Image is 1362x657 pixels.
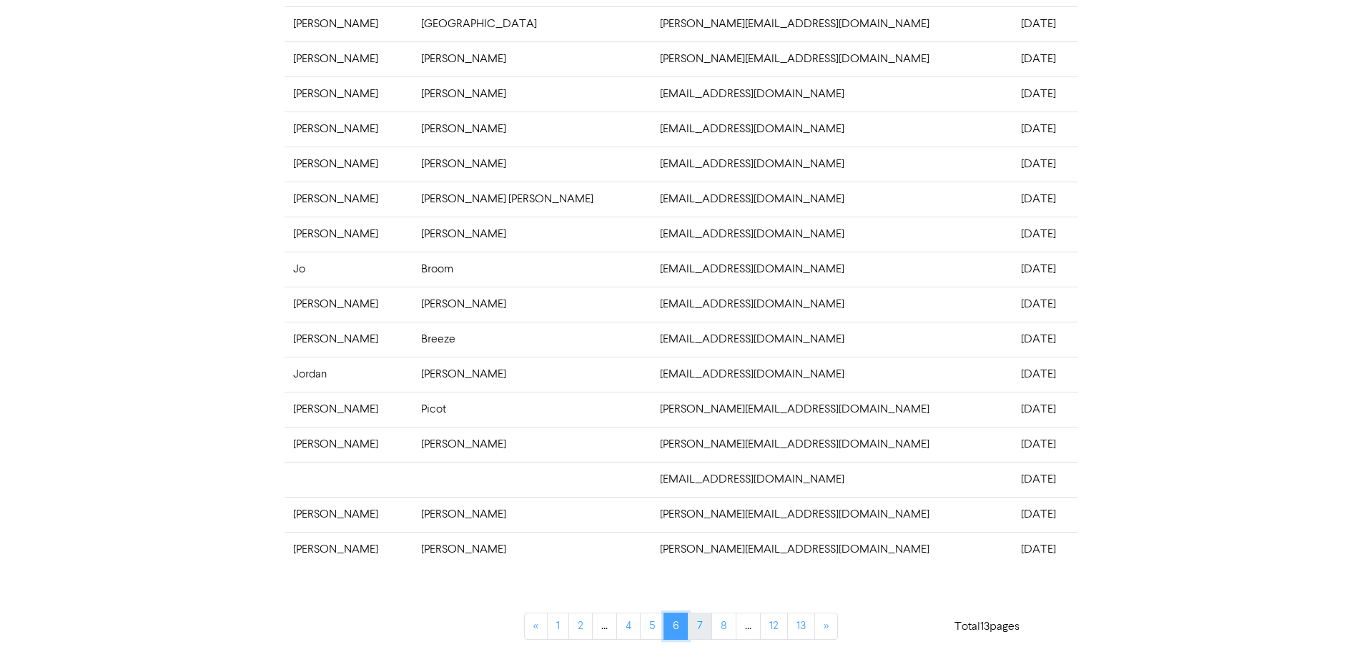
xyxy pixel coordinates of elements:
[651,427,1012,462] td: [PERSON_NAME][EMAIL_ADDRESS][DOMAIN_NAME]
[616,613,641,640] a: Page 4
[1012,497,1078,532] td: [DATE]
[1012,76,1078,112] td: [DATE]
[413,112,651,147] td: [PERSON_NAME]
[1012,322,1078,357] td: [DATE]
[1012,182,1078,217] td: [DATE]
[651,497,1012,532] td: [PERSON_NAME][EMAIL_ADDRESS][DOMAIN_NAME]
[651,6,1012,41] td: [PERSON_NAME][EMAIL_ADDRESS][DOMAIN_NAME]
[1012,287,1078,322] td: [DATE]
[787,613,815,640] a: Page 13
[413,497,651,532] td: [PERSON_NAME]
[1291,588,1362,657] iframe: Chat Widget
[285,147,413,182] td: [PERSON_NAME]
[1012,392,1078,427] td: [DATE]
[1012,6,1078,41] td: [DATE]
[413,427,651,462] td: [PERSON_NAME]
[663,613,689,640] a: Page 6 is your current page
[413,287,651,322] td: [PERSON_NAME]
[1012,217,1078,252] td: [DATE]
[651,287,1012,322] td: [EMAIL_ADDRESS][DOMAIN_NAME]
[285,357,413,392] td: Jordan
[285,322,413,357] td: [PERSON_NAME]
[413,357,651,392] td: [PERSON_NAME]
[413,392,651,427] td: Picot
[285,182,413,217] td: [PERSON_NAME]
[760,613,788,640] a: Page 12
[285,217,413,252] td: [PERSON_NAME]
[413,182,651,217] td: [PERSON_NAME] [PERSON_NAME]
[285,76,413,112] td: [PERSON_NAME]
[413,252,651,287] td: Broom
[651,462,1012,497] td: [EMAIL_ADDRESS][DOMAIN_NAME]
[1012,112,1078,147] td: [DATE]
[413,6,651,41] td: [GEOGRAPHIC_DATA]
[413,532,651,567] td: [PERSON_NAME]
[1012,357,1078,392] td: [DATE]
[651,322,1012,357] td: [EMAIL_ADDRESS][DOMAIN_NAME]
[711,613,736,640] a: Page 8
[285,427,413,462] td: [PERSON_NAME]
[651,357,1012,392] td: [EMAIL_ADDRESS][DOMAIN_NAME]
[413,76,651,112] td: [PERSON_NAME]
[1012,462,1078,497] td: [DATE]
[651,41,1012,76] td: [PERSON_NAME][EMAIL_ADDRESS][DOMAIN_NAME]
[954,618,1020,636] p: Total 13 pages
[651,76,1012,112] td: [EMAIL_ADDRESS][DOMAIN_NAME]
[640,613,664,640] a: Page 5
[688,613,712,640] a: Page 7
[285,392,413,427] td: [PERSON_NAME]
[1012,252,1078,287] td: [DATE]
[1012,427,1078,462] td: [DATE]
[285,287,413,322] td: [PERSON_NAME]
[285,532,413,567] td: [PERSON_NAME]
[568,613,593,640] a: Page 2
[547,613,569,640] a: Page 1
[814,613,838,640] a: »
[651,532,1012,567] td: [PERSON_NAME][EMAIL_ADDRESS][DOMAIN_NAME]
[651,217,1012,252] td: [EMAIL_ADDRESS][DOMAIN_NAME]
[651,182,1012,217] td: [EMAIL_ADDRESS][DOMAIN_NAME]
[413,217,651,252] td: [PERSON_NAME]
[285,112,413,147] td: [PERSON_NAME]
[413,147,651,182] td: [PERSON_NAME]
[285,252,413,287] td: Jo
[285,6,413,41] td: [PERSON_NAME]
[1012,147,1078,182] td: [DATE]
[413,322,651,357] td: Breeze
[285,497,413,532] td: [PERSON_NAME]
[1012,41,1078,76] td: [DATE]
[651,147,1012,182] td: [EMAIL_ADDRESS][DOMAIN_NAME]
[1012,532,1078,567] td: [DATE]
[651,392,1012,427] td: [PERSON_NAME][EMAIL_ADDRESS][DOMAIN_NAME]
[413,41,651,76] td: [PERSON_NAME]
[524,613,548,640] a: «
[651,112,1012,147] td: [EMAIL_ADDRESS][DOMAIN_NAME]
[285,41,413,76] td: [PERSON_NAME]
[651,252,1012,287] td: [EMAIL_ADDRESS][DOMAIN_NAME]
